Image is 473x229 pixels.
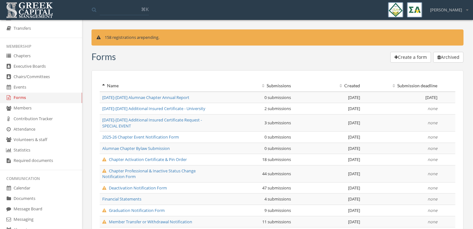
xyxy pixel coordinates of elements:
[264,120,291,126] span: 3 submissions
[105,34,136,40] span: 158 registrations
[293,114,363,131] td: [DATE]
[428,106,437,111] em: none
[102,145,170,151] a: Alumnae Chapter Bylaw Submission
[293,143,363,154] td: [DATE]
[428,185,437,191] em: none
[433,52,464,63] button: Archived
[430,7,462,13] span: [PERSON_NAME]
[293,205,363,216] td: [DATE]
[262,171,291,176] span: 44 submissions
[293,154,363,165] td: [DATE]
[262,185,291,191] span: 47 submissions
[264,196,291,202] span: 4 submissions
[102,95,189,100] a: [DATE]-[DATE] Alumnae Chapter Annual Report
[262,157,291,162] span: 18 submissions
[102,106,205,111] a: [DATE]-[DATE] Additional Insured Certificate - University
[217,80,293,92] th: Submissions
[264,207,291,213] span: 9 submissions
[293,194,363,205] td: [DATE]
[262,219,291,225] span: 11 submissions
[390,52,431,63] button: Create a form
[293,132,363,143] td: [DATE]
[428,120,437,126] em: none
[100,80,217,92] th: Name
[293,103,363,114] td: [DATE]
[293,92,363,103] td: [DATE]
[428,171,437,176] em: none
[428,134,437,140] em: none
[264,106,291,111] span: 2 submissions
[264,95,291,100] span: 0 submissions
[428,219,437,225] em: none
[428,207,437,213] em: none
[264,145,291,151] span: 0 submissions
[102,185,167,191] a: Deactivation Notification Form
[102,219,192,225] a: Member Transfer or Withdrawal Notification
[92,29,464,46] div: are pending.
[102,207,165,213] a: Graduation Notification Form
[363,80,440,92] th: Submission deadline
[293,182,363,194] td: [DATE]
[141,6,149,12] span: ⌘K
[102,117,202,129] a: [DATE]-[DATE] Additional Insured Certificate Request - SPECIAL EVENT
[428,145,437,151] em: none
[102,157,187,162] a: Chapter Activation Certificate & Pin Order
[428,196,437,202] em: none
[264,134,291,140] span: 0 submissions
[102,196,141,202] a: Financial Statements
[293,80,363,92] th: Created
[102,134,179,140] a: 2025-26 Chapter Event Notification Form
[102,168,196,180] a: Chapter Professional & Inactive Status Change Notification Form
[428,157,437,162] em: none
[426,2,468,13] div: [PERSON_NAME]
[363,92,440,103] td: [DATE]
[293,216,363,227] td: [DATE]
[293,165,363,182] td: [DATE]
[92,52,116,62] h3: Form s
